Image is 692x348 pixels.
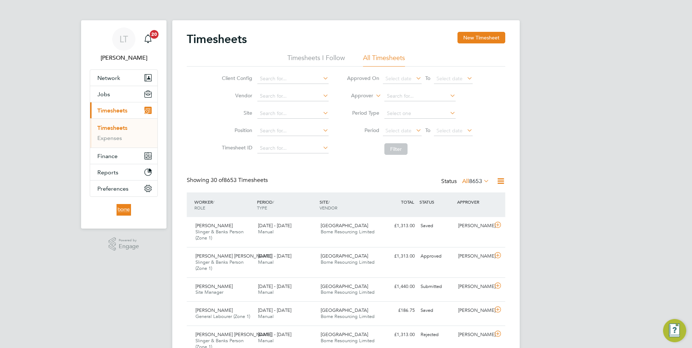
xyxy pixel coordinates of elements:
label: Vendor [220,92,252,99]
div: Saved [418,220,455,232]
li: All Timesheets [363,54,405,67]
span: Borne Resourcing Limited [321,259,375,265]
div: £1,313.00 [380,329,418,341]
input: Search for... [257,74,329,84]
span: [PERSON_NAME] [PERSON_NAME] [195,331,271,338]
span: [DATE] - [DATE] [258,331,291,338]
span: 8653 [469,178,482,185]
span: Manual [258,338,274,344]
span: [GEOGRAPHIC_DATA] [321,222,368,229]
button: Engage Resource Center [663,319,686,342]
div: £186.75 [380,305,418,317]
span: Slinger & Banks Person (Zone 1) [195,259,244,271]
span: Manual [258,229,274,235]
div: Status [441,177,491,187]
div: SITE [318,195,380,214]
a: Expenses [97,135,122,141]
span: 8653 Timesheets [211,177,268,184]
input: Search for... [257,126,329,136]
label: Timesheet ID [220,144,252,151]
span: / [328,199,330,205]
a: Powered byEngage [109,237,139,251]
a: Go to home page [90,204,158,216]
input: Search for... [384,91,456,101]
span: Borne Resourcing Limited [321,313,375,319]
div: Submitted [418,281,455,293]
span: Slinger & Banks Person (Zone 1) [195,229,244,241]
button: Filter [384,143,408,155]
span: [GEOGRAPHIC_DATA] [321,307,368,313]
span: Select date [385,75,412,82]
div: Showing [187,177,269,184]
button: Finance [90,148,157,164]
span: Borne Resourcing Limited [321,289,375,295]
span: 20 [150,30,159,39]
input: Search for... [257,143,329,153]
span: Finance [97,153,118,160]
span: ROLE [194,205,205,211]
span: Timesheets [97,107,127,114]
span: 30 of [211,177,224,184]
span: [GEOGRAPHIC_DATA] [321,253,368,259]
span: Select date [385,127,412,134]
span: Manual [258,289,274,295]
div: £1,313.00 [380,220,418,232]
span: Borne Resourcing Limited [321,229,375,235]
label: Approver [341,92,373,99]
span: Preferences [97,185,128,192]
input: Search for... [257,91,329,101]
span: LT [119,34,128,44]
div: Rejected [418,329,455,341]
input: Select one [384,109,456,119]
span: [DATE] - [DATE] [258,253,291,259]
label: Site [220,110,252,116]
nav: Main navigation [81,20,166,229]
span: [PERSON_NAME] [195,283,233,289]
label: Period [347,127,379,133]
div: [PERSON_NAME] [455,305,493,317]
span: / [213,199,214,205]
input: Search for... [257,109,329,119]
span: [DATE] - [DATE] [258,222,291,229]
span: To [423,126,432,135]
div: APPROVER [455,195,493,208]
a: LT[PERSON_NAME] [90,27,158,62]
span: Select date [436,75,463,82]
span: To [423,73,432,83]
span: Reports [97,169,118,176]
li: Timesheets I Follow [287,54,345,67]
span: Jobs [97,91,110,98]
label: Client Config [220,75,252,81]
span: [DATE] - [DATE] [258,283,291,289]
span: [GEOGRAPHIC_DATA] [321,331,368,338]
button: Network [90,70,157,86]
span: [PERSON_NAME] [195,222,233,229]
div: Timesheets [90,118,157,148]
span: [GEOGRAPHIC_DATA] [321,283,368,289]
div: £1,313.00 [380,250,418,262]
div: £1,440.00 [380,281,418,293]
span: Borne Resourcing Limited [321,338,375,344]
a: 20 [141,27,155,51]
div: WORKER [193,195,255,214]
div: Saved [418,305,455,317]
label: Approved On [347,75,379,81]
span: [PERSON_NAME] [PERSON_NAME] [195,253,271,259]
span: Select date [436,127,463,134]
label: Position [220,127,252,133]
span: Powered by [119,237,139,243]
span: TOTAL [401,199,414,205]
span: VENDOR [320,205,337,211]
div: PERIOD [255,195,318,214]
button: Jobs [90,86,157,102]
div: [PERSON_NAME] [455,329,493,341]
button: Preferences [90,181,157,196]
span: [DATE] - [DATE] [258,307,291,313]
img: borneltd-logo-retina.png [117,204,131,216]
span: / [273,199,274,205]
a: Timesheets [97,124,127,131]
div: [PERSON_NAME] [455,281,493,293]
label: All [462,178,489,185]
span: Engage [119,243,139,250]
div: [PERSON_NAME] [455,250,493,262]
